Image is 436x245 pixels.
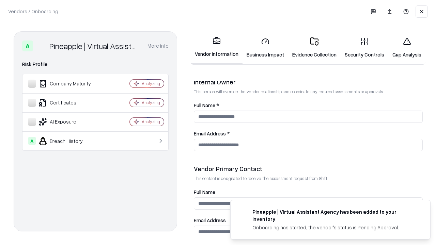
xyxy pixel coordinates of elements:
[194,103,423,108] label: Full Name *
[341,32,388,64] a: Security Controls
[142,81,160,86] div: Analyzing
[194,131,423,136] label: Email Address *
[194,190,423,195] label: Full Name
[142,119,160,125] div: Analyzing
[28,118,109,126] div: AI Exposure
[194,89,423,95] p: This person will oversee the vendor relationship and coordinate any required assessments or appro...
[194,218,423,223] label: Email Address
[36,40,47,51] img: Pineapple | Virtual Assistant Agency
[288,32,341,64] a: Evidence Collection
[28,80,109,88] div: Company Maturity
[28,137,36,145] div: A
[8,8,58,15] p: Vendors / Onboarding
[252,224,414,231] div: Onboarding has started, the vendor's status is Pending Approval.
[388,32,425,64] a: Gap Analysis
[22,40,33,51] div: A
[194,165,423,173] div: Vendor Primary Contact
[194,176,423,181] p: This contact is designated to receive the assessment request from Shift
[22,60,169,68] div: Risk Profile
[194,78,423,86] div: Internal Owner
[28,137,109,145] div: Breach History
[243,32,288,64] a: Business Impact
[142,100,160,105] div: Analyzing
[239,208,247,216] img: trypineapple.com
[147,40,169,52] button: More info
[28,99,109,107] div: Certificates
[191,31,243,64] a: Vendor Information
[252,208,414,223] div: Pineapple | Virtual Assistant Agency has been added to your inventory
[49,40,139,51] div: Pineapple | Virtual Assistant Agency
